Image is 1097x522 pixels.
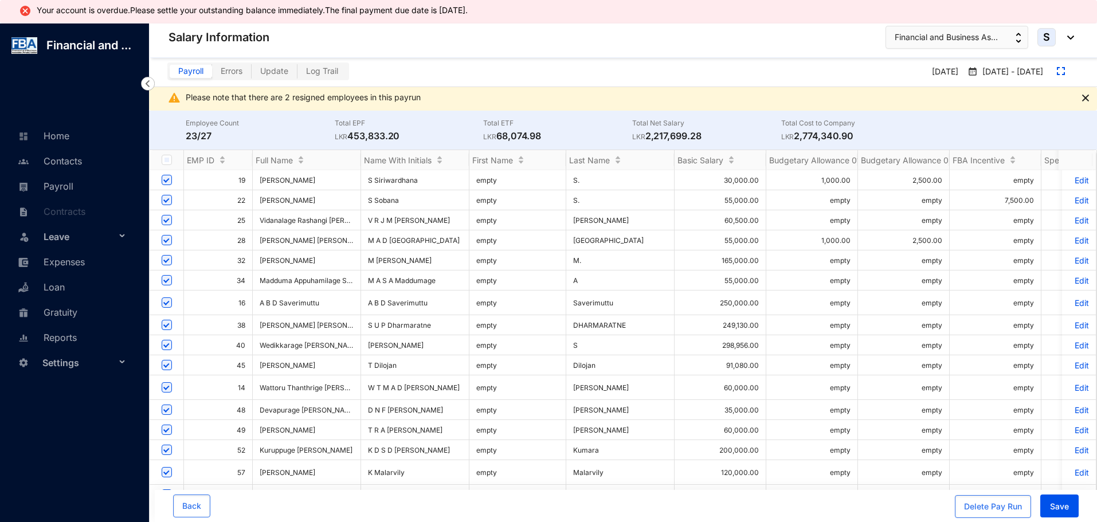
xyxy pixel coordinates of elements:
img: expand.44ba77930b780aef2317a7ddddf64422.svg [1057,67,1065,75]
p: Edit [1069,340,1089,350]
span: [PERSON_NAME] [PERSON_NAME] [260,236,373,245]
td: empty [766,420,858,440]
td: 1,000.00 [766,230,858,250]
span: [PERSON_NAME] [260,256,354,265]
td: empty [469,210,566,230]
td: V R J M [PERSON_NAME] [361,210,469,230]
td: M A S A Maddumage [361,270,469,291]
td: [PERSON_NAME] [566,375,675,400]
td: 55,000.00 [675,190,766,210]
span: Vidanalage Rashangi [PERSON_NAME] De [PERSON_NAME] [260,216,453,225]
td: empty [858,485,950,505]
a: Edit [1069,276,1089,285]
td: 200,000.00 [675,440,766,460]
td: empty [950,460,1041,485]
td: empty [766,335,858,355]
td: empty [858,355,950,375]
td: 298,956.00 [675,335,766,355]
img: expense-unselected.2edcf0507c847f3e9e96.svg [18,257,29,268]
p: Total Net Salary [632,117,781,129]
td: empty [858,250,950,270]
p: Edit [1069,320,1089,330]
a: Expenses [15,256,85,268]
li: Payroll [9,173,135,198]
td: empty [469,375,566,400]
div: Delete Pay Run [964,501,1022,512]
td: empty [766,460,858,485]
th: Last Name [566,150,675,170]
td: empty [858,335,950,355]
td: M. [566,250,675,270]
span: Wattoru Thanthrige [PERSON_NAME] [PERSON_NAME] Dilshani [PERSON_NAME] [260,383,522,392]
p: Edit [1069,298,1089,308]
p: LKR [335,131,348,143]
span: Basic Salary [677,155,723,165]
td: empty [858,210,950,230]
td: 2,500.00 [858,170,950,190]
a: Edit [1069,175,1089,185]
p: Edit [1069,405,1089,415]
td: 28 [184,230,253,250]
td: 55,000.00 [675,270,766,291]
td: empty [766,270,858,291]
span: S [1043,32,1050,42]
p: 2,774,340.90 [781,129,930,143]
td: empty [766,355,858,375]
td: empty [950,170,1041,190]
img: leave-unselected.2934df6273408c3f84d9.svg [18,231,30,242]
td: Kumara [566,440,675,460]
td: S [566,335,675,355]
a: Edit [1069,236,1089,245]
td: empty [858,460,950,485]
span: Budgetary Allowance 01 [769,155,860,165]
p: Edit [1069,468,1089,477]
td: empty [950,335,1041,355]
a: Edit [1069,215,1089,225]
td: 250,000.00 [675,291,766,315]
td: 30,000.00 [675,170,766,190]
td: W T M A D [PERSON_NAME] [361,375,469,400]
td: 91,080.00 [675,355,766,375]
p: Total EPF [335,117,484,129]
td: 14 [184,375,253,400]
td: empty [469,400,566,420]
td: 32 [184,250,253,270]
p: LKR [632,131,645,143]
td: D N F [PERSON_NAME] [361,400,469,420]
td: M A D [GEOGRAPHIC_DATA] [361,230,469,250]
td: A B D Saverimuttu [361,291,469,315]
span: Leave [44,225,116,248]
td: empty [858,291,950,315]
th: Budgetary Allowance 01 [766,150,858,170]
span: Log Trail [306,66,338,76]
td: empty [950,355,1041,375]
span: Save [1050,501,1069,512]
td: [PERSON_NAME] [361,335,469,355]
td: empty [766,291,858,315]
span: Kuruppuge [PERSON_NAME] [260,446,352,454]
img: alert-icon-error.ae2eb8c10aa5e3dc951a89517520af3a.svg [18,4,32,18]
td: 25 [184,210,253,230]
td: [PERSON_NAME] [566,210,675,230]
a: Contacts [15,155,82,167]
img: report-unselected.e6a6b4230fc7da01f883.svg [18,333,29,343]
td: empty [950,420,1041,440]
th: Budgetary Allowance 02 [858,150,950,170]
td: empty [950,485,1041,505]
td: empty [766,250,858,270]
p: Salary Information [169,29,269,45]
img: gratuity-unselected.a8c340787eea3cf492d7.svg [18,308,29,318]
td: S U P Dharmaratne [361,315,469,335]
p: Edit [1069,256,1089,265]
td: empty [469,315,566,335]
span: Errors [221,66,242,76]
td: empty [766,485,858,505]
p: Edit [1069,425,1089,435]
span: A B D Saverimuttu [260,299,354,307]
td: 55,000.00 [675,485,766,505]
td: empty [950,230,1041,250]
td: 1,000.00 [766,170,858,190]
